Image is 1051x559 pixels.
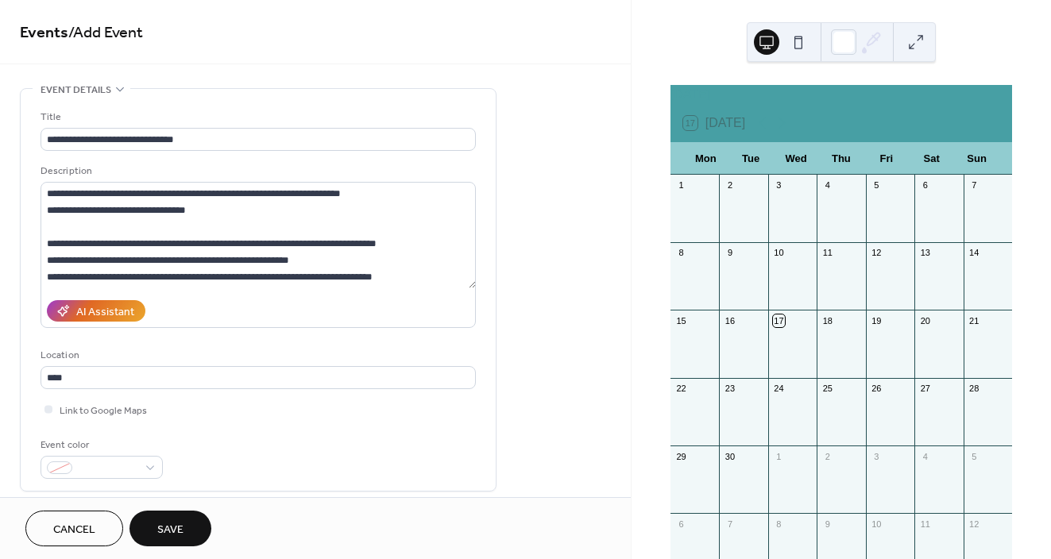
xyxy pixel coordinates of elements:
div: 2 [821,450,833,462]
button: AI Assistant [47,300,145,322]
div: AI Assistant [76,304,134,321]
span: Link to Google Maps [60,403,147,419]
div: 30 [724,450,736,462]
div: 23 [724,383,736,395]
div: 12 [968,518,980,530]
div: Thu [818,143,864,175]
div: 29 [675,450,687,462]
div: 10 [773,247,785,259]
div: 10 [871,518,883,530]
div: Title [41,109,473,125]
div: 19 [871,314,883,326]
div: 7 [724,518,736,530]
div: 25 [821,383,833,395]
button: Save [129,511,211,546]
div: 13 [919,247,931,259]
div: 11 [919,518,931,530]
div: Wed [774,143,819,175]
div: 27 [919,383,931,395]
div: 28 [968,383,980,395]
span: Cancel [53,522,95,538]
div: 6 [919,179,931,191]
div: Fri [864,143,909,175]
div: 17 [773,314,785,326]
a: Events [20,17,68,48]
div: [DATE] [670,85,1012,104]
div: 21 [968,314,980,326]
div: 1 [675,179,687,191]
div: 18 [821,314,833,326]
div: 3 [871,450,883,462]
div: Description [41,163,473,179]
span: Event details [41,82,111,98]
div: Tue [728,143,774,175]
button: Cancel [25,511,123,546]
div: Event color [41,437,160,453]
div: 8 [773,518,785,530]
div: 2 [724,179,736,191]
div: 9 [821,518,833,530]
div: 9 [724,247,736,259]
div: 4 [821,179,833,191]
div: 3 [773,179,785,191]
div: 20 [919,314,931,326]
div: 14 [968,247,980,259]
div: 6 [675,518,687,530]
div: 8 [675,247,687,259]
span: Save [157,522,184,538]
span: / Add Event [68,17,143,48]
div: 4 [919,450,931,462]
div: 16 [724,314,736,326]
div: 7 [968,179,980,191]
div: 15 [675,314,687,326]
div: 5 [968,450,980,462]
div: Sat [909,143,954,175]
div: Mon [683,143,728,175]
div: 26 [871,383,883,395]
div: 22 [675,383,687,395]
div: 12 [871,247,883,259]
div: Sun [954,143,999,175]
div: 11 [821,247,833,259]
div: 24 [773,383,785,395]
div: 5 [871,179,883,191]
div: 1 [773,450,785,462]
div: Location [41,347,473,364]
